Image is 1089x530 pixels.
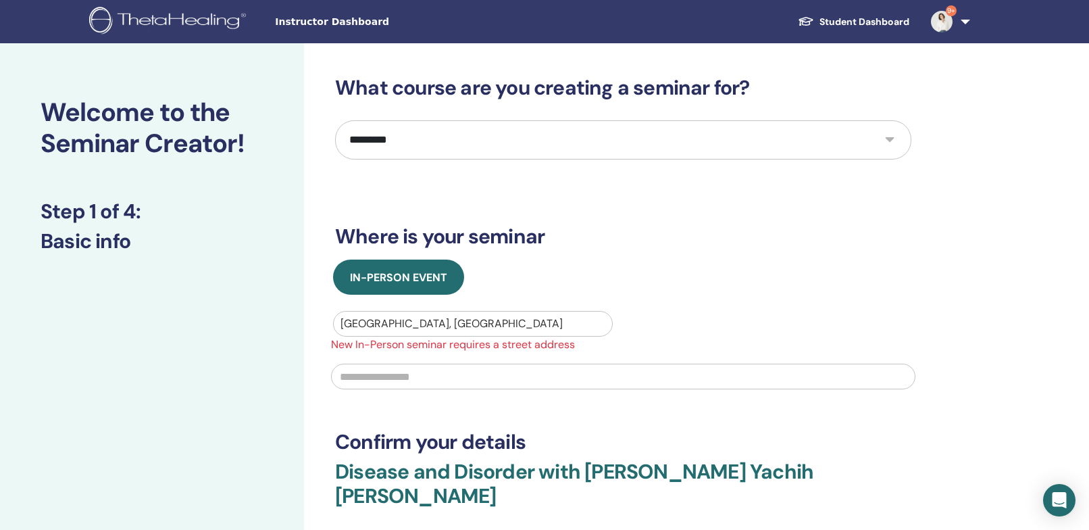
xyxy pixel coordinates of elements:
h3: Confirm your details [335,430,911,454]
a: Student Dashboard [787,9,920,34]
h3: What course are you creating a seminar for? [335,76,911,100]
span: 9+ [946,5,957,16]
span: In-Person Event [350,270,447,285]
div: Open Intercom Messenger [1043,484,1075,516]
h3: Basic info [41,229,263,254]
button: In-Person Event [333,260,464,295]
span: New In-Person seminar requires a street address [323,337,923,353]
h3: Disease and Disorder with [PERSON_NAME] Yachih [PERSON_NAME] [335,460,911,525]
h3: Step 1 of 4 : [41,199,263,224]
h3: Where is your seminar [335,224,911,249]
img: default.jpg [931,11,953,32]
img: graduation-cap-white.svg [798,16,814,27]
h2: Welcome to the Seminar Creator! [41,97,263,159]
img: logo.png [89,7,251,37]
span: Instructor Dashboard [275,15,478,29]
